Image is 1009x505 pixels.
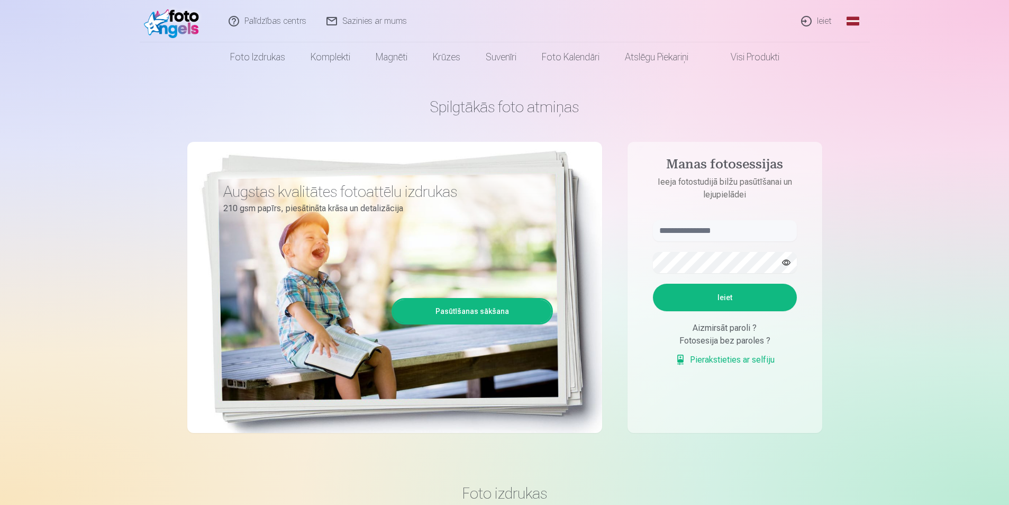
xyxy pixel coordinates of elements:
[393,300,551,323] a: Pasūtīšanas sākšana
[642,157,807,176] h4: Manas fotosessijas
[653,322,797,335] div: Aizmirsāt paroli ?
[223,182,545,201] h3: Augstas kvalitātes fotoattēlu izdrukas
[473,42,529,72] a: Suvenīri
[653,284,797,311] button: Ieiet
[217,42,298,72] a: Foto izdrukas
[701,42,792,72] a: Visi produkti
[144,4,205,38] img: /fa1
[223,201,545,216] p: 210 gsm papīrs, piesātināta krāsa un detalizācija
[529,42,612,72] a: Foto kalendāri
[187,97,822,116] h1: Spilgtākās foto atmiņas
[196,484,814,503] h3: Foto izdrukas
[420,42,473,72] a: Krūzes
[363,42,420,72] a: Magnēti
[653,335,797,347] div: Fotosesija bez paroles ?
[675,354,775,366] a: Pierakstieties ar selfiju
[298,42,363,72] a: Komplekti
[612,42,701,72] a: Atslēgu piekariņi
[642,176,807,201] p: Ieeja fotostudijā bilžu pasūtīšanai un lejupielādei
